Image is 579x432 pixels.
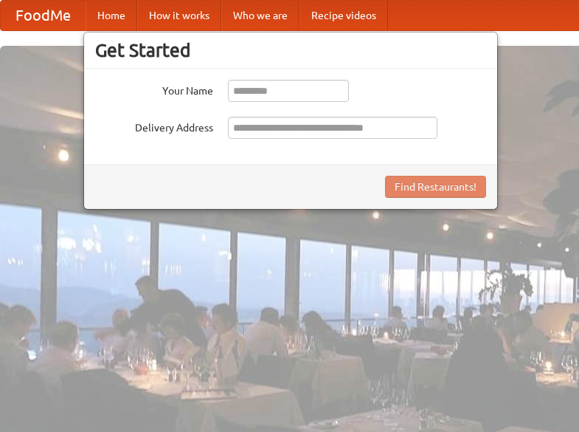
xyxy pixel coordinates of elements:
[86,1,137,30] a: Home
[1,1,86,30] a: FoodMe
[95,80,213,98] label: Your Name
[221,1,299,30] a: Who we are
[299,1,388,30] a: Recipe videos
[137,1,221,30] a: How it works
[385,176,486,198] button: Find Restaurants!
[95,39,486,61] h3: Get Started
[95,117,213,135] label: Delivery Address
